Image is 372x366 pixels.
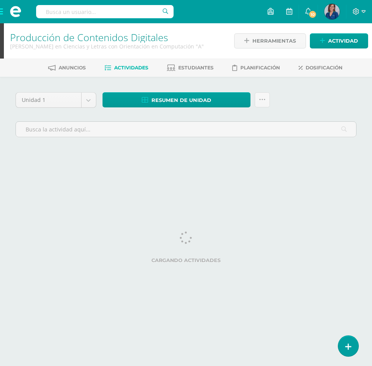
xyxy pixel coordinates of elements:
a: Planificación [232,62,280,74]
img: 58f7532ee663a95d6a165ab39a81ea9b.png [324,4,340,19]
a: Herramientas [234,33,306,48]
span: 10 [308,10,317,19]
input: Busca un usuario... [36,5,174,18]
a: Resumen de unidad [103,92,250,107]
span: Resumen de unidad [151,93,211,107]
span: Estudiantes [178,65,214,71]
span: Planificación [240,65,280,71]
a: Producción de Contenidos Digitales [10,31,168,44]
a: Unidad 1 [16,93,96,107]
a: Estudiantes [167,62,214,74]
input: Busca la actividad aquí... [16,122,356,137]
a: Actividad [310,33,368,48]
span: Actividad [328,34,358,48]
a: Actividades [104,62,148,74]
span: Anuncios [59,65,86,71]
span: Herramientas [252,34,296,48]
label: Cargando actividades [16,257,356,263]
a: Anuncios [48,62,86,74]
h1: Producción de Contenidos Digitales [10,32,224,43]
div: Quinto Quinto Bachillerato en Ciencias y Letras con Orientación en Computación 'A' [10,43,224,50]
a: Dosificación [299,62,342,74]
span: Dosificación [306,65,342,71]
span: Unidad 1 [22,93,75,107]
span: Actividades [114,65,148,71]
